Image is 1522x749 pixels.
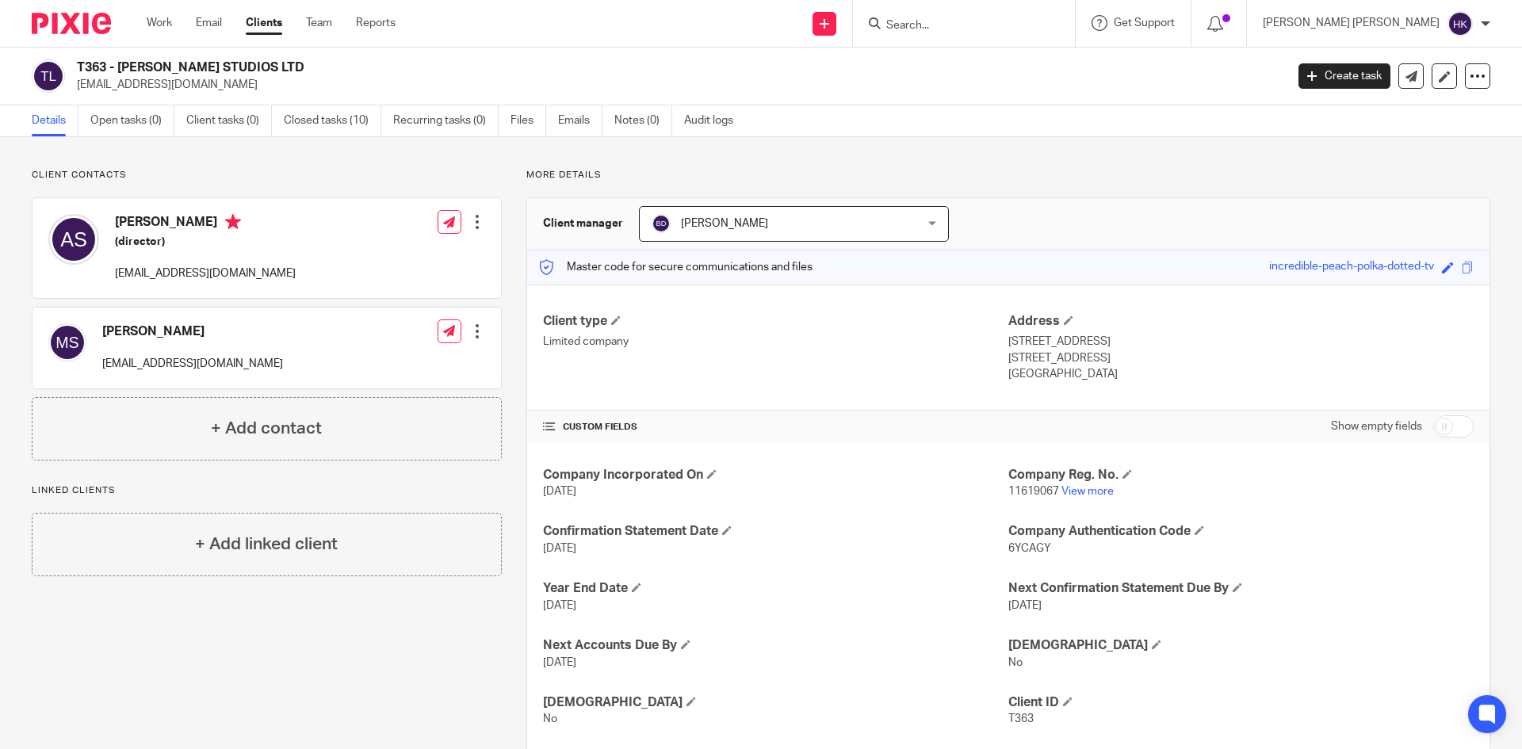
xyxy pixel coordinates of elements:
[246,15,282,31] a: Clients
[543,467,1008,483] h4: Company Incorporated On
[684,105,745,136] a: Audit logs
[543,600,576,611] span: [DATE]
[90,105,174,136] a: Open tasks (0)
[225,214,241,230] i: Primary
[543,637,1008,654] h4: Next Accounts Due By
[102,356,283,372] p: [EMAIL_ADDRESS][DOMAIN_NAME]
[356,15,396,31] a: Reports
[511,105,546,136] a: Files
[196,15,222,31] a: Email
[1263,15,1440,31] p: [PERSON_NAME] [PERSON_NAME]
[543,334,1008,350] p: Limited company
[284,105,381,136] a: Closed tasks (10)
[652,214,671,233] img: svg%3E
[1008,486,1059,497] span: 11619067
[115,214,296,234] h4: [PERSON_NAME]
[1061,486,1114,497] a: View more
[558,105,602,136] a: Emails
[543,580,1008,597] h4: Year End Date
[115,266,296,281] p: [EMAIL_ADDRESS][DOMAIN_NAME]
[32,59,65,93] img: svg%3E
[1008,334,1474,350] p: [STREET_ADDRESS]
[32,484,502,497] p: Linked clients
[1114,17,1175,29] span: Get Support
[1008,637,1474,654] h4: [DEMOGRAPHIC_DATA]
[48,214,99,265] img: svg%3E
[681,218,768,229] span: [PERSON_NAME]
[1008,713,1034,724] span: T363
[32,13,111,34] img: Pixie
[393,105,499,136] a: Recurring tasks (0)
[102,323,283,340] h4: [PERSON_NAME]
[1298,63,1390,89] a: Create task
[543,421,1008,434] h4: CUSTOM FIELDS
[614,105,672,136] a: Notes (0)
[1269,258,1434,277] div: incredible-peach-polka-dotted-tv
[1008,657,1023,668] span: No
[1008,694,1474,711] h4: Client ID
[1447,11,1473,36] img: svg%3E
[1008,467,1474,483] h4: Company Reg. No.
[543,713,557,724] span: No
[195,532,338,556] h4: + Add linked client
[115,234,296,250] h5: (director)
[306,15,332,31] a: Team
[1331,418,1422,434] label: Show empty fields
[48,323,86,361] img: svg%3E
[543,313,1008,330] h4: Client type
[186,105,272,136] a: Client tasks (0)
[77,59,1035,76] h2: T363 - [PERSON_NAME] STUDIOS LTD
[1008,580,1474,597] h4: Next Confirmation Statement Due By
[543,694,1008,711] h4: [DEMOGRAPHIC_DATA]
[543,216,623,231] h3: Client manager
[1008,313,1474,330] h4: Address
[543,657,576,668] span: [DATE]
[211,416,322,441] h4: + Add contact
[32,105,78,136] a: Details
[543,543,576,554] span: [DATE]
[1008,366,1474,382] p: [GEOGRAPHIC_DATA]
[543,486,576,497] span: [DATE]
[32,169,502,182] p: Client contacts
[77,77,1275,93] p: [EMAIL_ADDRESS][DOMAIN_NAME]
[1008,523,1474,540] h4: Company Authentication Code
[1008,600,1042,611] span: [DATE]
[539,259,813,275] p: Master code for secure communications and files
[147,15,172,31] a: Work
[885,19,1027,33] input: Search
[543,523,1008,540] h4: Confirmation Statement Date
[1008,350,1474,366] p: [STREET_ADDRESS]
[1008,543,1051,554] span: 6YCAGY
[526,169,1490,182] p: More details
